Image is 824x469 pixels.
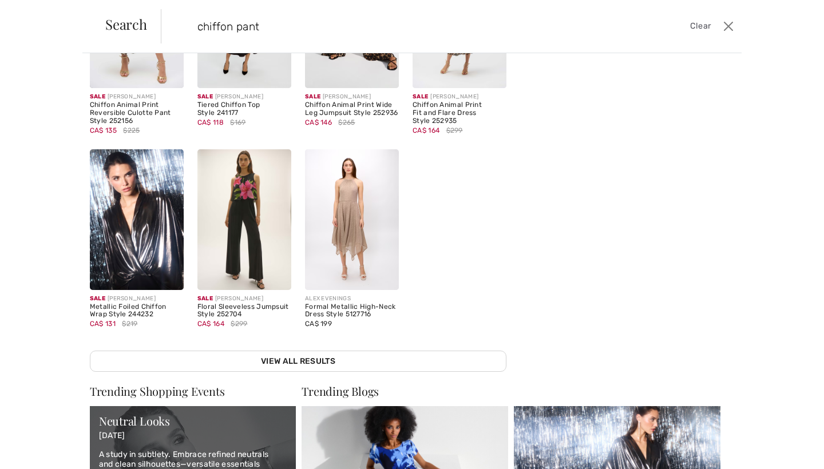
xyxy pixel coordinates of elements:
div: [PERSON_NAME] [90,295,184,303]
span: $225 [123,125,140,136]
div: [PERSON_NAME] [197,93,291,101]
a: Floral Sleeveless Jumpsuit Style 252704. Black/Multi [197,149,291,290]
span: $299 [446,125,463,136]
span: CA$ 135 [90,126,117,134]
span: $169 [230,117,245,128]
span: Sale [305,93,320,100]
p: [DATE] [99,431,287,441]
span: Sale [90,295,105,302]
div: Chiffon Animal Print Reversible Culotte Pant Style 252156 [90,101,184,125]
div: Chiffon Animal Print Wide Leg Jumpsuit Style 252936 [305,101,399,117]
button: Close [720,17,737,35]
span: CA$ 199 [305,320,332,328]
div: ALEX EVENINGS [305,295,399,303]
div: Formal Metallic High-Neck Dress Style 5127716 [305,303,399,319]
div: [PERSON_NAME] [90,93,184,101]
div: [PERSON_NAME] [413,93,506,101]
span: Sale [90,93,105,100]
div: Trending Shopping Events [90,385,296,397]
input: TYPE TO SEARCH [189,9,587,43]
a: View All Results [90,351,506,372]
span: Sale [413,93,428,100]
div: Metallic Foiled Chiffon Wrap Style 244232 [90,303,184,319]
span: CA$ 131 [90,320,116,328]
span: $219 [122,319,137,329]
img: Metallic Foiled Chiffon Wrap Style 244232. Pewter [90,149,184,290]
div: Tiered Chiffon Top Style 241177 [197,101,291,117]
span: CA$ 146 [305,118,332,126]
span: Search [105,17,147,31]
span: CA$ 164 [413,126,439,134]
div: Neutral Looks [99,415,287,427]
div: [PERSON_NAME] [197,295,291,303]
span: Sale [197,295,213,302]
span: Help [26,8,50,18]
div: Chiffon Animal Print Fit and Flare Dress Style 252935 [413,101,506,125]
span: CA$ 164 [197,320,224,328]
img: Formal Metallic High-Neck Dress Style 5127716. Mink [305,149,399,290]
span: $265 [338,117,355,128]
div: Floral Sleeveless Jumpsuit Style 252704 [197,303,291,319]
span: Clear [690,20,711,33]
div: [PERSON_NAME] [305,93,399,101]
div: Trending Blogs [302,385,720,397]
span: CA$ 118 [197,118,224,126]
span: $299 [231,319,247,329]
span: Sale [197,93,213,100]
